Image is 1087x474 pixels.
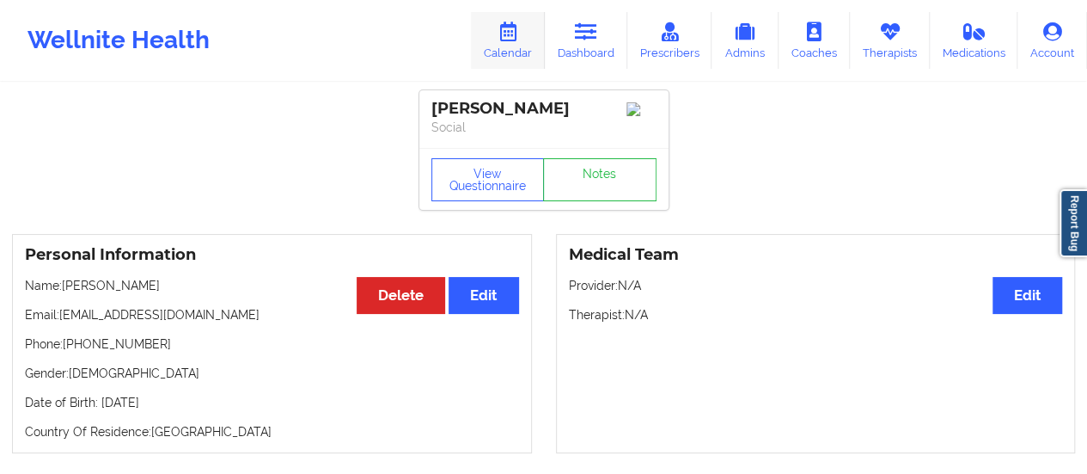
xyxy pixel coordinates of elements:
[25,245,519,265] h3: Personal Information
[711,12,779,69] a: Admins
[992,277,1062,314] button: Edit
[779,12,850,69] a: Coaches
[569,306,1063,323] p: Therapist: N/A
[449,277,518,314] button: Edit
[431,99,656,119] div: [PERSON_NAME]
[626,102,656,116] img: Image%2Fplaceholer-image.png
[431,158,545,201] button: View Questionnaire
[545,12,627,69] a: Dashboard
[25,365,519,382] p: Gender: [DEMOGRAPHIC_DATA]
[1060,189,1087,257] a: Report Bug
[25,394,519,411] p: Date of Birth: [DATE]
[569,277,1063,294] p: Provider: N/A
[25,335,519,353] p: Phone: [PHONE_NUMBER]
[569,245,1063,265] h3: Medical Team
[431,119,656,136] p: Social
[627,12,712,69] a: Prescribers
[25,423,519,440] p: Country Of Residence: [GEOGRAPHIC_DATA]
[543,158,656,201] a: Notes
[930,12,1018,69] a: Medications
[1017,12,1087,69] a: Account
[25,306,519,323] p: Email: [EMAIL_ADDRESS][DOMAIN_NAME]
[850,12,930,69] a: Therapists
[471,12,545,69] a: Calendar
[25,277,519,294] p: Name: [PERSON_NAME]
[357,277,445,314] button: Delete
